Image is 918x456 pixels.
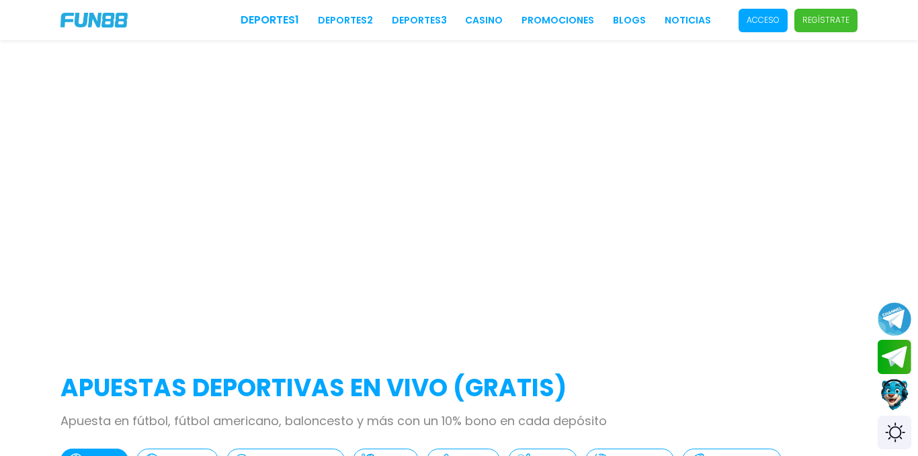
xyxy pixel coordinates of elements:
a: BLOGS [613,13,646,28]
button: Join telegram [878,340,911,375]
h2: APUESTAS DEPORTIVAS EN VIVO (gratis) [60,370,858,406]
button: Contact customer service [878,377,911,412]
a: Deportes2 [318,13,373,28]
p: Regístrate [802,14,849,26]
a: NOTICIAS [665,13,711,28]
button: Join telegram channel [878,302,911,336]
img: Company Logo [60,13,128,28]
a: Deportes1 [241,12,299,28]
a: CASINO [465,13,503,28]
div: Switch theme [878,416,911,449]
a: Deportes3 [392,13,447,28]
p: Acceso [747,14,780,26]
a: Promociones [521,13,594,28]
p: Apuesta en fútbol, fútbol americano, baloncesto y más con un 10% bono en cada depósito [60,412,858,430]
